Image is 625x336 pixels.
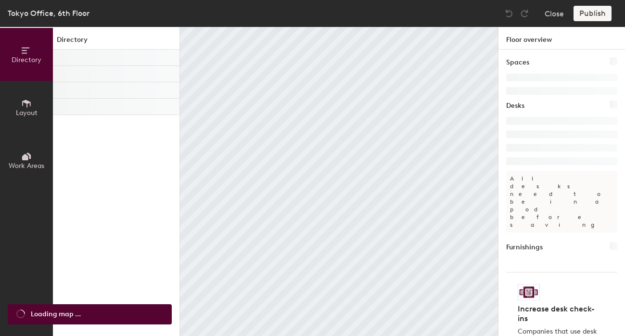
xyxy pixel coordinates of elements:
[31,309,81,320] span: Loading map ...
[506,242,543,253] h1: Furnishings
[498,27,625,50] h1: Floor overview
[506,57,529,68] h1: Spaces
[520,9,529,18] img: Redo
[16,109,38,117] span: Layout
[506,101,524,111] h1: Desks
[518,284,540,300] img: Sticker logo
[12,56,41,64] span: Directory
[53,35,179,50] h1: Directory
[518,304,600,323] h4: Increase desk check-ins
[545,6,564,21] button: Close
[9,162,44,170] span: Work Areas
[506,171,617,233] p: All desks need to be in a pod before saving
[180,27,498,336] canvas: Map
[504,9,514,18] img: Undo
[8,7,89,19] div: Tokyo Office, 6th Floor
